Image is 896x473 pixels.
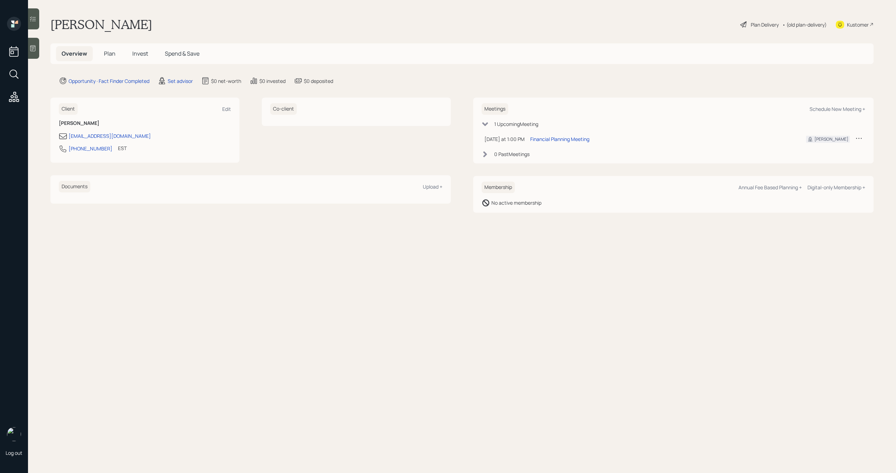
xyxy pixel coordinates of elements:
[491,199,541,206] div: No active membership
[50,17,152,32] h1: [PERSON_NAME]
[69,145,112,152] div: [PHONE_NUMBER]
[59,103,78,115] h6: Client
[847,21,869,28] div: Kustomer
[751,21,779,28] div: Plan Delivery
[530,135,589,143] div: Financial Planning Meeting
[270,103,297,115] h6: Co-client
[814,136,848,142] div: [PERSON_NAME]
[807,184,865,191] div: Digital-only Membership +
[810,106,865,112] div: Schedule New Meeting +
[104,50,115,57] span: Plan
[423,183,442,190] div: Upload +
[304,77,333,85] div: $0 deposited
[69,77,149,85] div: Opportunity · Fact Finder Completed
[494,120,538,128] div: 1 Upcoming Meeting
[62,50,87,57] span: Overview
[132,50,148,57] span: Invest
[211,77,241,85] div: $0 net-worth
[59,120,231,126] h6: [PERSON_NAME]
[7,427,21,441] img: michael-russo-headshot.png
[59,181,90,192] h6: Documents
[259,77,286,85] div: $0 invested
[165,50,199,57] span: Spend & Save
[494,150,530,158] div: 0 Past Meeting s
[738,184,802,191] div: Annual Fee Based Planning +
[168,77,193,85] div: Set advisor
[118,144,127,152] div: EST
[782,21,827,28] div: • (old plan-delivery)
[482,103,508,115] h6: Meetings
[6,450,22,456] div: Log out
[222,106,231,112] div: Edit
[482,182,515,193] h6: Membership
[484,135,525,143] div: [DATE] at 1:00 PM
[69,132,151,140] div: [EMAIL_ADDRESS][DOMAIN_NAME]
